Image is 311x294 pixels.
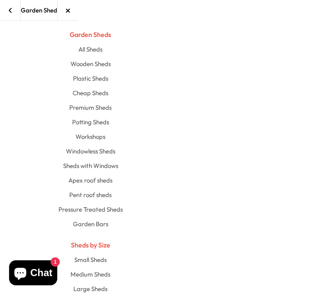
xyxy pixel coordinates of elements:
inbox-online-store-chat: Shopify online store chat [7,260,60,287]
div: Garden Shed [21,6,57,15]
